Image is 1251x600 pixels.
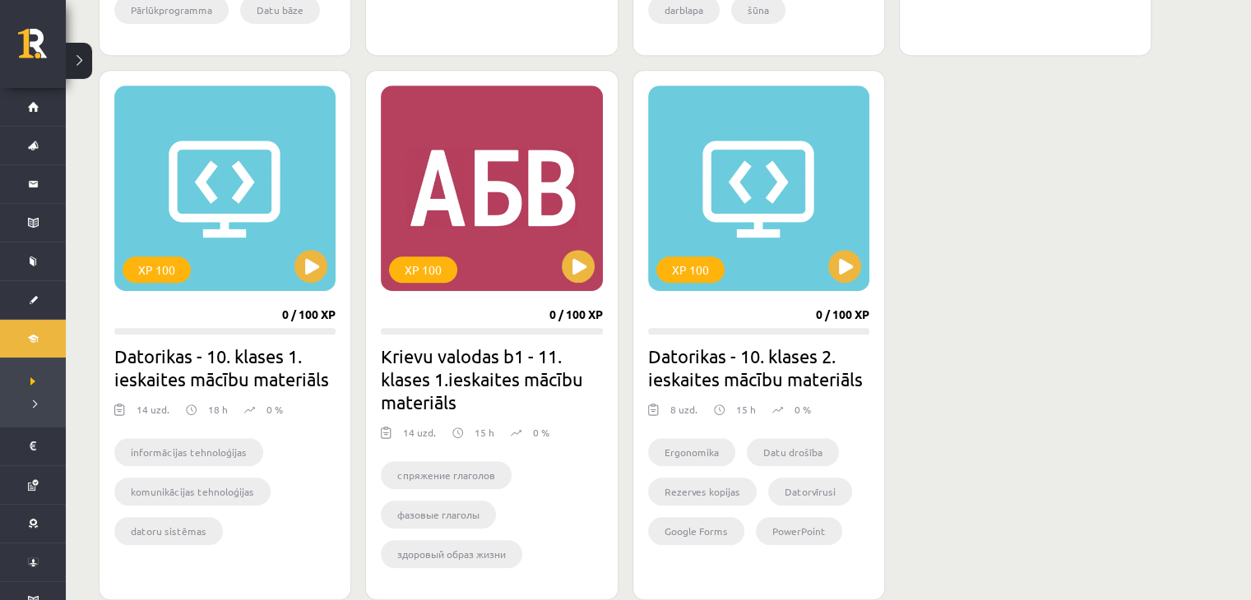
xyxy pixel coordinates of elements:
[656,256,725,283] div: XP 100
[648,517,744,545] li: Google Forms
[381,344,602,413] h2: Krievu valodas b1 - 11. klases 1.ieskaites mācību materiāls
[381,501,496,528] li: фазовые глаголы
[670,402,697,427] div: 8 uzd.
[475,425,494,440] p: 15 h
[768,478,852,505] li: Datorvīrusi
[114,438,263,466] li: informācijas tehnoloģijas
[756,517,842,545] li: PowerPoint
[18,29,66,70] a: Rīgas 1. Tālmācības vidusskola
[266,402,283,417] p: 0 %
[137,402,169,427] div: 14 uzd.
[208,402,228,417] p: 18 h
[747,438,839,466] li: Datu drošība
[114,517,223,545] li: datoru sistēmas
[403,425,436,450] div: 14 uzd.
[795,402,811,417] p: 0 %
[114,344,336,390] h2: Datorikas - 10. klases 1. ieskaites mācību materiāls
[381,461,512,489] li: cпряжение глаголов
[123,256,191,283] div: XP 100
[648,478,757,505] li: Rezerves kopijas
[648,344,869,390] h2: Datorikas - 10. klases 2. ieskaites mācību materiāls
[533,425,549,440] p: 0 %
[381,540,522,568] li: здоровый образ жизни
[389,256,457,283] div: XP 100
[736,402,756,417] p: 15 h
[648,438,735,466] li: Ergonomika
[114,478,271,505] li: komunikācijas tehnoloģijas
